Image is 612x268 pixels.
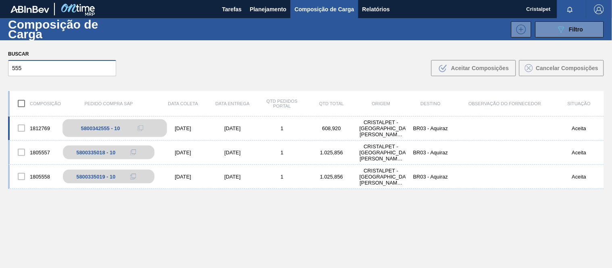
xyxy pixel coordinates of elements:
div: [DATE] [158,125,208,131]
div: CRISTALPET - CABO DE SANTO AGOSTINHO (PE) [356,119,406,137]
div: Origem [356,101,406,106]
h1: Composição de Carga [8,20,135,38]
div: 1 [257,125,307,131]
div: Situação [554,101,604,106]
div: Data entrega [208,101,257,106]
div: CRISTALPET - CABO DE SANTO AGOSTINHO (PE) [356,143,406,162]
span: Tarefas [222,4,242,14]
div: Aceita [554,150,604,156]
div: 1812769 [10,120,59,137]
button: Aceitar Composições [431,60,516,76]
button: Filtro [535,21,604,37]
div: 5800335019 - 10 [76,174,115,180]
div: 5800335018 - 10 [76,150,115,156]
button: Notificações [557,4,583,15]
div: 1.025,856 [307,174,357,180]
div: Pedido Compra SAP [59,101,159,106]
span: Filtro [569,26,583,33]
div: Observação do Fornecedor [455,101,555,106]
div: Aceita [554,174,604,180]
div: BR03 - Aquiraz [406,174,455,180]
img: TNhmsLtSVTkK8tSr43FrP2fwEKptu5GPRR3wAAAABJRU5ErkJggg== [10,6,49,13]
span: Composição de Carga [295,4,354,14]
div: 608,920 [307,125,357,131]
div: Data coleta [158,101,208,106]
div: Copiar [125,172,141,181]
div: Copiar [132,123,148,133]
div: 1805558 [10,168,59,185]
span: Relatórios [362,4,390,14]
img: Logout [594,4,604,14]
div: Qtd Pedidos Portal [257,99,307,108]
div: BR03 - Aquiraz [406,150,455,156]
div: [DATE] [208,174,257,180]
button: Cancelar Composições [519,60,604,76]
div: Copiar [125,148,141,157]
div: 5800342555 - 10 [81,125,120,131]
div: 1.025,856 [307,150,357,156]
label: Buscar [8,48,116,60]
div: [DATE] [208,150,257,156]
div: BR03 - Aquiraz [406,125,455,131]
div: [DATE] [208,125,257,131]
span: Cancelar Composições [536,65,599,71]
span: Aceitar Composições [451,65,509,71]
div: CRISTALPET - CABO DE SANTO AGOSTINHO (PE) [356,168,406,186]
span: Planejamento [250,4,286,14]
div: Composição [10,95,59,112]
div: Aceita [554,125,604,131]
div: 1 [257,174,307,180]
div: 1 [257,150,307,156]
div: [DATE] [158,174,208,180]
div: Qtd Total [307,101,357,106]
div: 1805557 [10,144,59,161]
div: [DATE] [158,150,208,156]
div: Nova Composição [507,21,531,37]
div: Destino [406,101,455,106]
